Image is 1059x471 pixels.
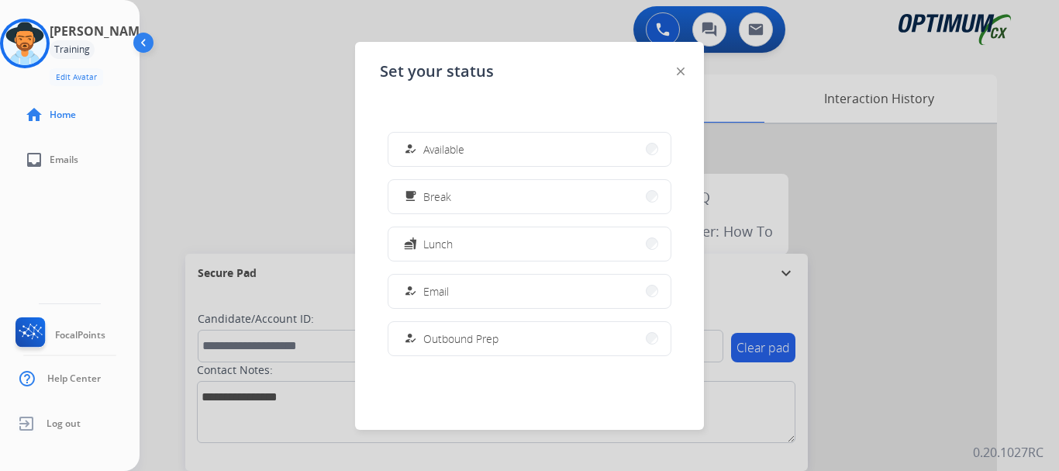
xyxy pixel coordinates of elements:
button: Email [388,275,671,308]
span: Email [423,283,449,300]
span: Home [50,109,76,121]
p: 0.20.1027RC [973,443,1043,462]
mat-icon: free_breakfast [404,190,417,203]
h3: [PERSON_NAME] [50,22,150,40]
div: Training [50,40,95,59]
img: close-button [677,68,685,75]
span: Lunch [423,236,453,252]
mat-icon: fastfood [404,237,417,251]
span: Log out [47,417,81,430]
span: FocalPoints [55,329,105,341]
mat-icon: how_to_reg [404,285,417,298]
span: Set your status [380,61,494,82]
button: Edit Avatar [50,68,103,86]
button: Outbound Prep [388,322,671,355]
button: Available [388,133,671,166]
a: FocalPoints [12,317,105,353]
mat-icon: home [25,106,43,124]
mat-icon: inbox [25,151,43,169]
button: Break [388,180,671,213]
span: Available [423,141,464,158]
img: avatar [3,22,47,65]
span: Outbound Prep [423,331,498,347]
mat-icon: how_to_reg [404,143,417,156]
span: Emails [50,154,78,166]
span: Help Center [47,372,101,385]
button: Lunch [388,227,671,261]
mat-icon: how_to_reg [404,332,417,345]
span: Break [423,189,451,205]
